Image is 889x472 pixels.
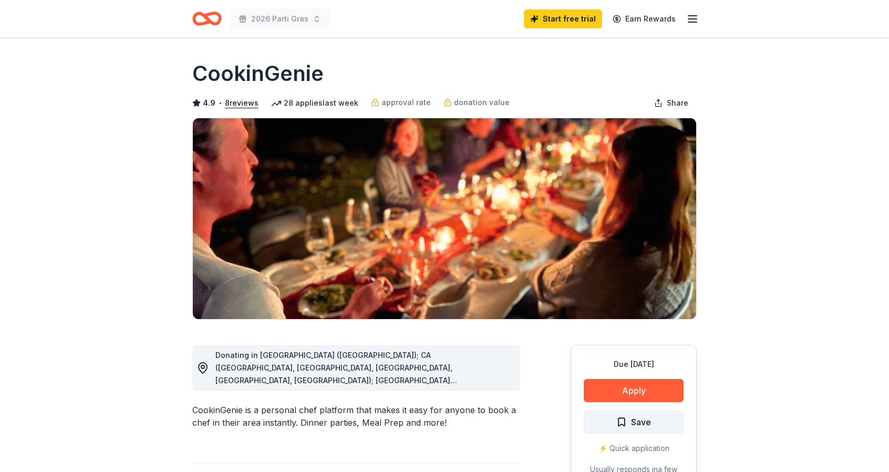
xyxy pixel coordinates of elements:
button: Share [646,93,697,114]
div: 28 applies last week [271,97,358,109]
img: Image for CookinGenie [193,118,696,319]
div: ⚡️ Quick application [584,442,684,455]
span: Save [631,415,651,429]
div: CookinGenie is a personal chef platform that makes it easy for anyone to book a chef in their are... [192,404,520,429]
a: Start free trial [524,9,602,28]
button: Apply [584,379,684,402]
button: Save [584,411,684,434]
a: Earn Rewards [606,9,682,28]
span: donation value [454,96,510,109]
a: donation value [443,96,510,109]
span: approval rate [381,96,431,109]
span: • [219,99,222,107]
h1: CookinGenie [192,59,324,88]
a: Home [192,6,222,31]
a: approval rate [371,96,431,109]
span: Share [667,97,688,109]
span: 4.9 [203,97,215,109]
div: Due [DATE] [584,358,684,371]
button: 2026 Parti Gras [230,8,329,29]
span: 2026 Parti Gras [251,13,308,25]
button: 8reviews [225,97,259,109]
